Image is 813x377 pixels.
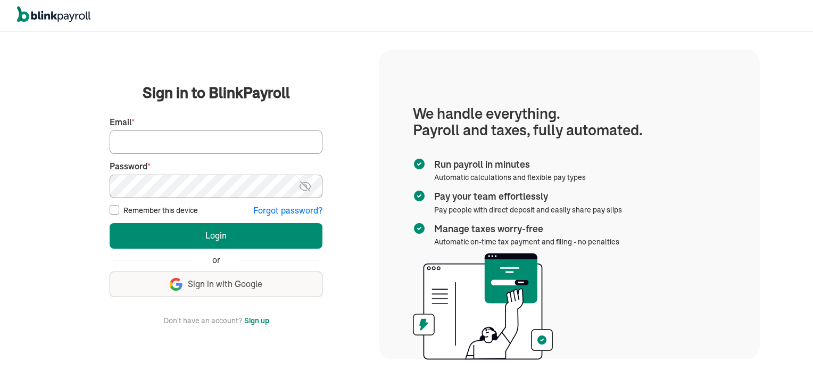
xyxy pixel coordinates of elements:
img: logo [17,6,90,22]
span: Sign in to BlinkPayroll [143,82,290,103]
label: Remember this device [123,205,198,216]
span: Automatic calculations and flexible pay types [434,173,586,182]
label: Password [110,160,322,173]
img: eye [298,180,312,193]
button: Login [110,223,322,249]
button: Sign in with Google [110,272,322,297]
span: Pay people with direct deposit and easily share pay slips [434,205,622,215]
input: Your email address [110,130,322,154]
img: google [170,278,182,291]
label: Email [110,116,322,128]
img: checkmark [413,190,426,202]
button: Sign up [244,314,269,327]
span: Don't have an account? [163,314,242,327]
h1: We handle everything. Payroll and taxes, fully automated. [413,105,726,138]
span: Automatic on-time tax payment and filing - no penalties [434,237,619,247]
img: checkmark [413,222,426,235]
span: Sign in with Google [188,278,262,290]
span: Pay your team effortlessly [434,190,618,203]
span: or [212,254,220,266]
span: Run payroll in minutes [434,158,582,171]
img: illustration [413,253,553,360]
button: Forgot password? [253,204,322,217]
img: checkmark [413,158,426,170]
span: Manage taxes worry-free [434,222,615,236]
